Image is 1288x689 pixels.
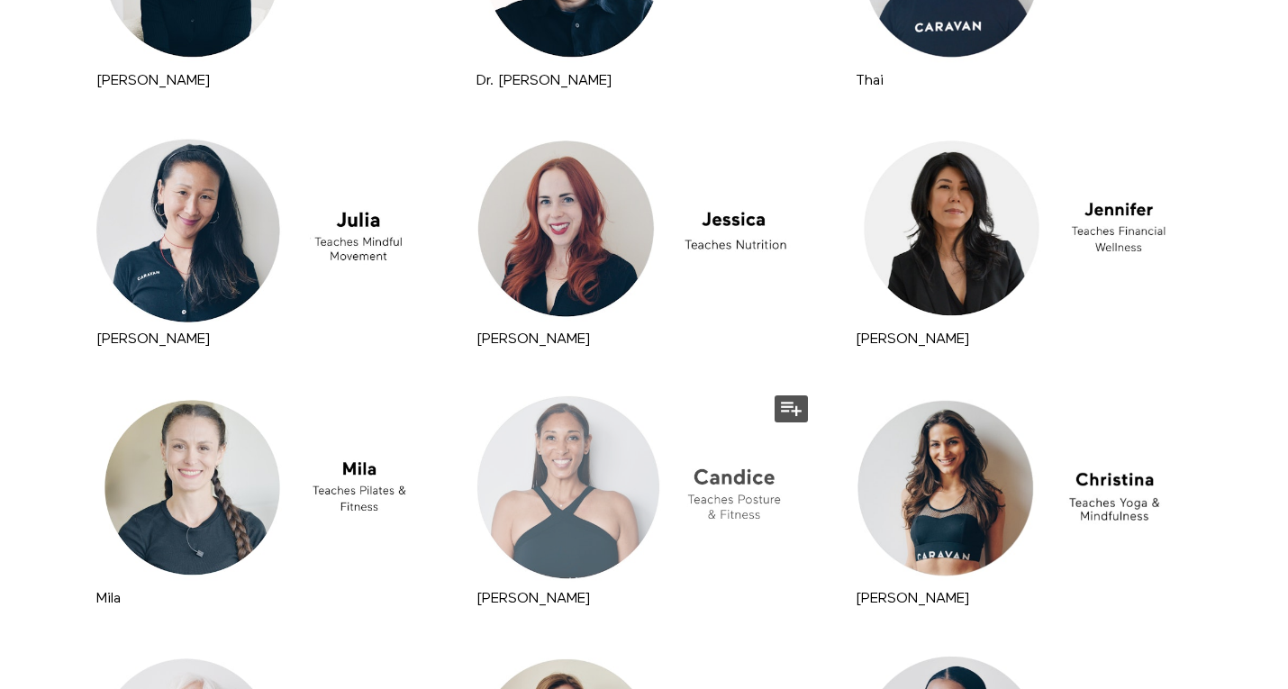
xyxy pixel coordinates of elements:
a: [PERSON_NAME] [96,74,210,87]
a: Dr. [PERSON_NAME] [476,74,612,87]
strong: Julia [96,332,210,347]
strong: Jennifer [856,332,969,347]
a: Jessica [472,131,817,325]
a: Jennifer [851,131,1196,325]
a: Mila [96,592,121,605]
strong: Jessica [476,332,590,347]
strong: Linda [96,74,210,88]
a: Candice [472,391,817,585]
a: [PERSON_NAME] [96,332,210,346]
strong: Candice [476,592,590,606]
strong: Thai [856,74,884,88]
a: [PERSON_NAME] [476,592,590,605]
strong: Mila [96,592,121,606]
a: [PERSON_NAME] [476,332,590,346]
button: Add to my list [775,395,808,422]
a: Julia [92,131,437,325]
a: Mila [92,391,437,585]
strong: Dr. Joe [476,74,612,88]
a: Thai [856,74,884,87]
a: [PERSON_NAME] [856,332,969,346]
